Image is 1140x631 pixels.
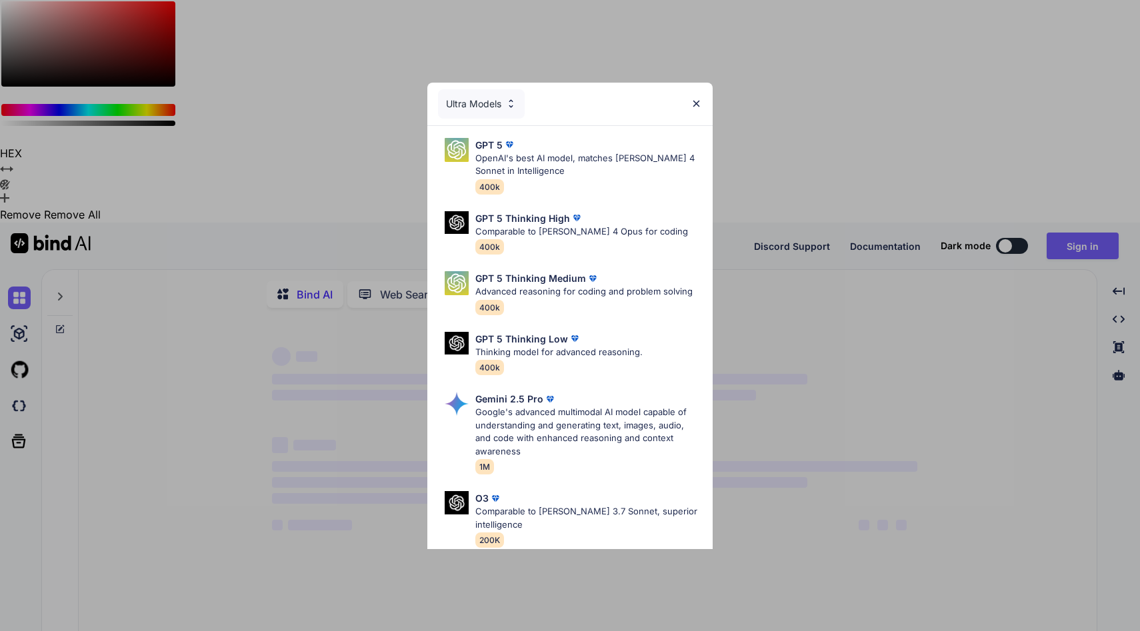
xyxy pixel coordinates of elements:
[475,491,489,505] p: O3
[475,211,570,225] p: GPT 5 Thinking High
[568,332,581,345] img: premium
[586,272,599,285] img: premium
[445,491,469,514] img: Pick Models
[445,271,469,295] img: Pick Models
[445,392,469,416] img: Pick Models
[475,332,568,346] p: GPT 5 Thinking Low
[489,492,502,505] img: premium
[445,211,469,235] img: Pick Models
[475,532,504,548] span: 200K
[475,505,702,531] p: Comparable to [PERSON_NAME] 3.7 Sonnet, superior intelligence
[475,459,494,474] span: 1M
[475,271,586,285] p: GPT 5 Thinking Medium
[475,285,693,299] p: Advanced reasoning for coding and problem solving
[475,300,504,315] span: 400k
[475,346,643,359] p: Thinking model for advanced reasoning.
[570,211,583,225] img: premium
[445,332,469,355] img: Pick Models
[475,392,543,406] p: Gemini 2.5 Pro
[475,406,702,458] p: Google's advanced multimodal AI model capable of understanding and generating text, images, audio...
[475,360,504,375] span: 400k
[475,225,688,239] p: Comparable to [PERSON_NAME] 4 Opus for coding
[543,392,557,406] img: premium
[475,239,504,255] span: 400k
